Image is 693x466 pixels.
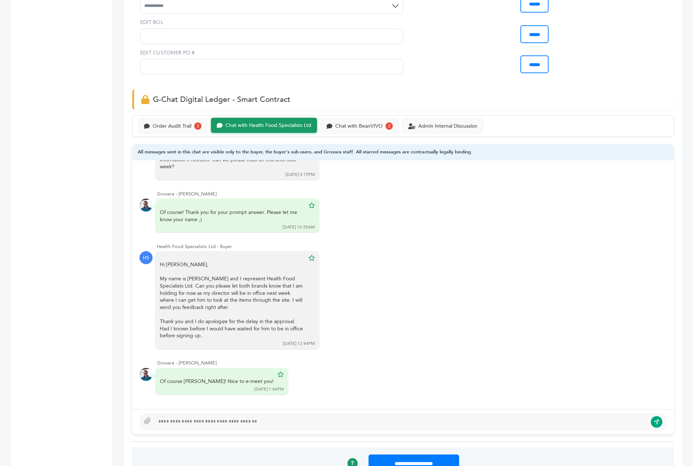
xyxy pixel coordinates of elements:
div: Of course [PERSON_NAME]! Nice to e-meet you! [160,378,274,385]
div: [DATE] 10:35AM [283,224,315,230]
label: EDIT CUSTOMER PO # [140,49,403,57]
div: Order Audit Trail [153,123,191,129]
label: EDIT BOL [140,19,403,26]
div: My name is [PERSON_NAME] and I represent Health Food Specialists Ltd. Can you please let both bra... [160,276,305,311]
div: 2 [386,123,393,130]
div: Of course! Thank you for your prompt answer. Please let me know your name ;) [160,209,305,223]
div: Thank you and I do apologize for the delay in the approval. Had I known before I would have waite... [160,318,305,340]
div: Chat with BeanVIVO [335,123,383,129]
div: Admin Internal Discussion [418,123,477,129]
div: Health Food Specialists Ltd - Buyer [157,243,667,250]
div: 2 [194,123,202,130]
span: G-Chat Digital Ledger - Smart Contract [153,94,290,105]
div: Chat with Health Food Specialists Ltd [225,123,311,129]
div: [DATE] 3:15PM [286,172,315,178]
div: Hi [PERSON_NAME], [160,261,305,340]
div: Grovara - [PERSON_NAME] [157,191,667,197]
div: All messages sent in this chat are visible only to the buyer, the buyer's sub-users, and Grovara ... [132,144,674,161]
div: [DATE] 12:44PM [283,341,315,347]
div: [DATE] 1:46PM [254,387,284,393]
div: HS [140,251,153,264]
div: Grovara - [PERSON_NAME] [157,360,667,367]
